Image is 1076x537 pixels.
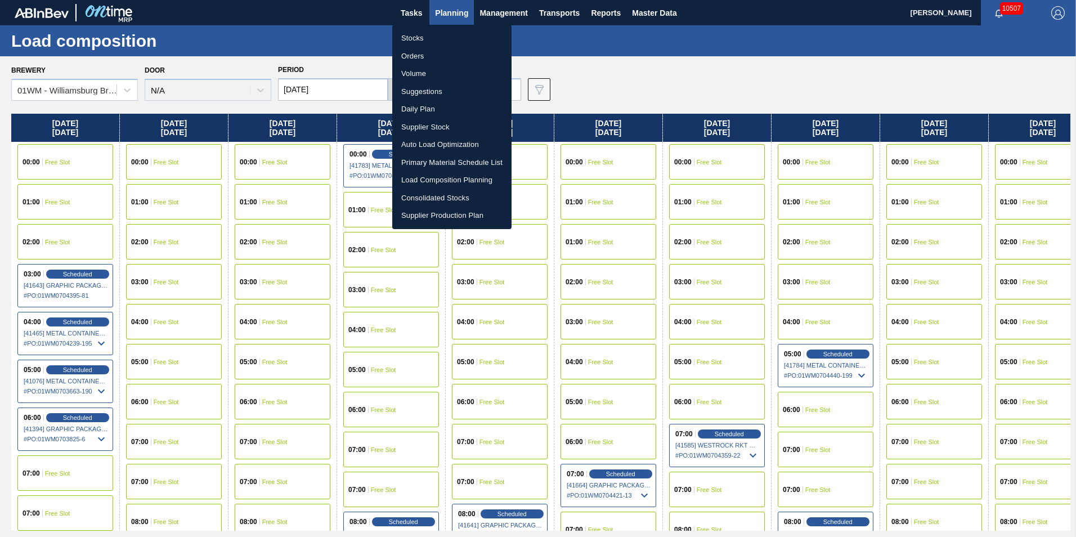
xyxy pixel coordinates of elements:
a: Stocks [392,29,512,47]
a: Orders [392,47,512,65]
a: Primary Material Schedule List [392,154,512,172]
a: Suggestions [392,83,512,101]
a: Supplier Stock [392,118,512,136]
a: Load Composition Planning [392,171,512,189]
a: Daily Plan [392,100,512,118]
a: Supplier Production Plan [392,207,512,225]
a: Auto Load Optimization [392,136,512,154]
a: Consolidated Stocks [392,189,512,207]
a: Volume [392,65,512,83]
